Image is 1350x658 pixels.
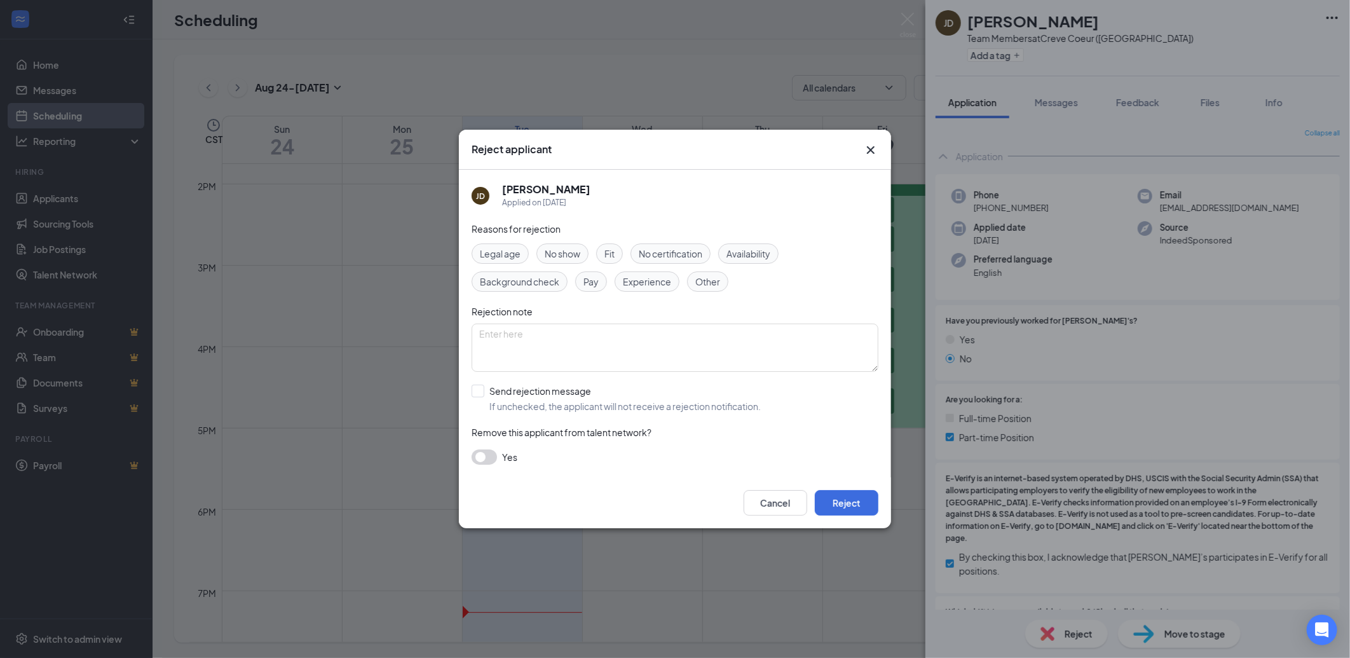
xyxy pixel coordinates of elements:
[639,247,702,261] span: No certification
[502,449,517,465] span: Yes
[476,191,485,202] div: JD
[480,247,521,261] span: Legal age
[604,247,615,261] span: Fit
[545,247,580,261] span: No show
[502,196,590,209] div: Applied on [DATE]
[815,490,878,516] button: Reject
[726,247,770,261] span: Availability
[472,427,651,438] span: Remove this applicant from talent network?
[472,223,561,235] span: Reasons for rejection
[1307,615,1337,645] div: Open Intercom Messenger
[623,275,671,289] span: Experience
[502,182,590,196] h5: [PERSON_NAME]
[480,275,559,289] span: Background check
[863,142,878,158] svg: Cross
[744,490,807,516] button: Cancel
[863,142,878,158] button: Close
[472,142,552,156] h3: Reject applicant
[583,275,599,289] span: Pay
[695,275,720,289] span: Other
[472,306,533,317] span: Rejection note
